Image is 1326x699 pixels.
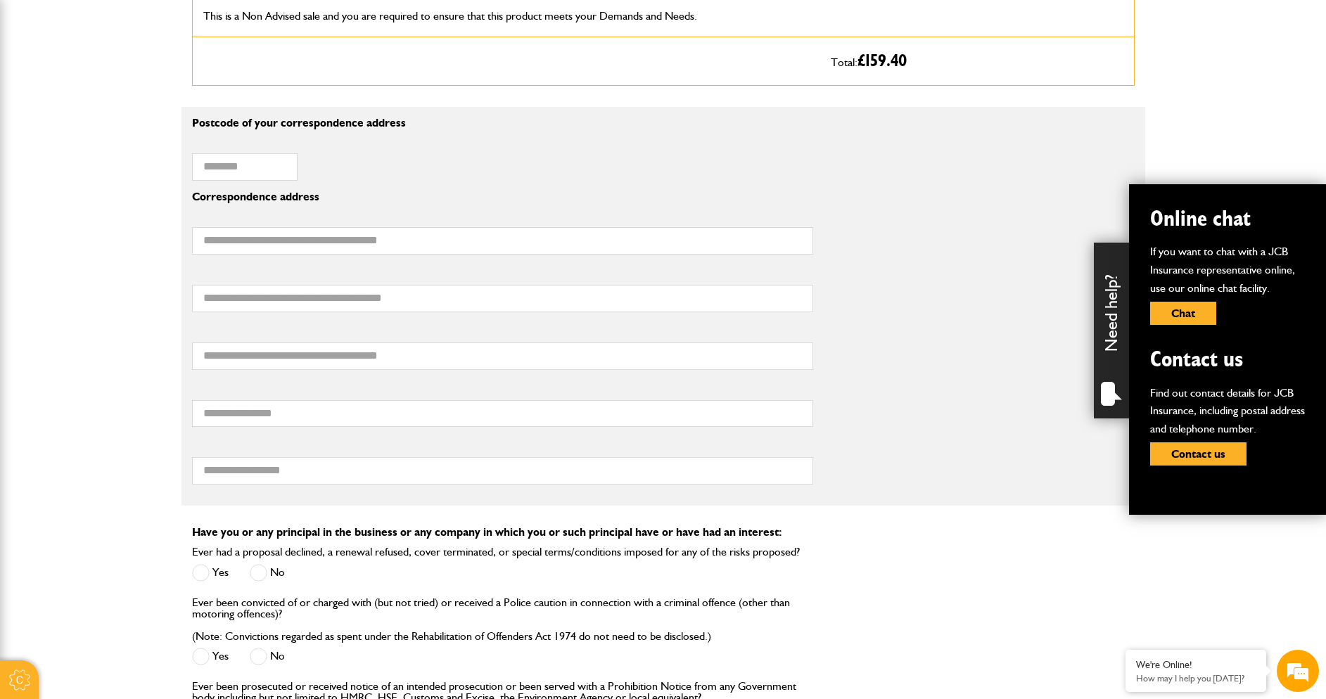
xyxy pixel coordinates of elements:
[32,377,243,445] div: Your chat session has ended. If you wish to continue the chat,
[1136,673,1256,684] p: How may I help you today?
[250,564,285,582] label: No
[39,356,257,398] div: 9:44 AM
[83,66,246,85] div: JCB Insurance
[1150,346,1305,373] h2: Contact us
[192,117,813,129] p: Postcode of your correspondence address
[24,342,250,353] div: Mark
[192,597,813,642] label: Ever been convicted of or charged with (but not tried) or received a Police caution in connection...
[1150,302,1216,325] button: Chat
[155,395,199,407] a: click here.
[858,53,907,70] span: £
[24,274,82,286] div: JCB Insurance
[203,7,810,25] p: This is a Non Advised sale and you are required to ensure that this product meets your Demands an...
[18,156,257,198] div: 9:40 AM
[1150,205,1305,232] h2: Online chat
[865,53,907,70] span: 159.40
[18,291,257,333] div: 9:42 AM
[192,648,229,665] label: Yes
[44,68,72,84] img: d_20077148190_operators_62643000001515001
[1150,442,1247,466] button: Contact us
[192,527,1135,538] p: Have you or any principal in the business or any company in which you or such principal have or h...
[1136,659,1256,671] div: We're Online!
[86,428,189,440] a: Email this transcript
[250,648,285,665] label: No
[1150,243,1305,297] p: If you want to chat with a JCB Insurance representative online, use our online chat facility.
[231,7,264,41] div: Minimize live chat window
[24,142,257,153] div: JCB Insurance
[831,48,1123,75] p: Total:
[24,207,250,218] div: Mark
[49,361,247,392] span: Hired in [GEOGRAPHIC_DATA], for up to 1 month
[28,162,247,193] span: Hi, welcome to JCB Insurance, how may I help you?
[1094,243,1129,418] div: Need help?
[192,564,229,582] label: Yes
[49,226,247,257] span: I am looking to purchase insurance / I have a question about a quote I am doing
[1150,384,1305,438] p: Find out contact details for JCB Insurance, including postal address and telephone number.
[192,546,800,558] label: Ever had a proposal declined, a renewal refused, cover terminated, or special terms/conditions im...
[192,191,813,203] p: Correspondence address
[28,297,247,328] span: Thank you, what type of insurance are you looking for?
[15,65,37,86] div: Navigation go back
[39,221,257,263] div: 9:44 AM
